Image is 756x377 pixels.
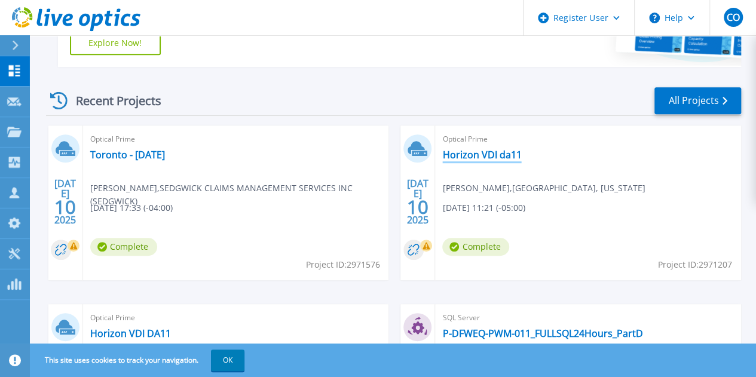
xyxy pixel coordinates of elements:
span: Optical Prime [90,311,382,324]
span: CO [726,13,739,22]
div: [DATE] 2025 [406,180,429,223]
span: [PERSON_NAME] , [GEOGRAPHIC_DATA], [US_STATE] [442,182,645,195]
a: P-DFWEQ-PWM-011_FULLSQL24Hours_PartD [442,327,642,339]
button: OK [211,350,244,371]
span: Project ID: 2971576 [305,258,379,271]
span: Project ID: 2971207 [658,258,732,271]
div: Recent Projects [46,86,177,115]
a: All Projects [654,87,741,114]
span: 10 [407,202,428,212]
span: SQL Server [442,311,734,324]
a: Horizon VDI DA11 [90,327,171,339]
div: [DATE] 2025 [54,180,76,223]
span: This site uses cookies to track your navigation. [33,350,244,371]
span: Complete [442,238,509,256]
span: Optical Prime [90,133,382,146]
span: Complete [90,238,157,256]
a: Toronto - [DATE] [90,149,165,161]
span: Optical Prime [442,133,734,146]
span: [DATE] 11:21 (-05:00) [442,201,525,214]
span: [DATE] 17:33 (-04:00) [90,201,173,214]
a: Explore Now! [70,31,161,55]
span: 10 [54,202,76,212]
span: [PERSON_NAME] , SEDGWICK CLAIMS MANAGEMENT SERVICES INC (SEDGWICK) [90,182,389,208]
a: Horizon VDI da11 [442,149,521,161]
